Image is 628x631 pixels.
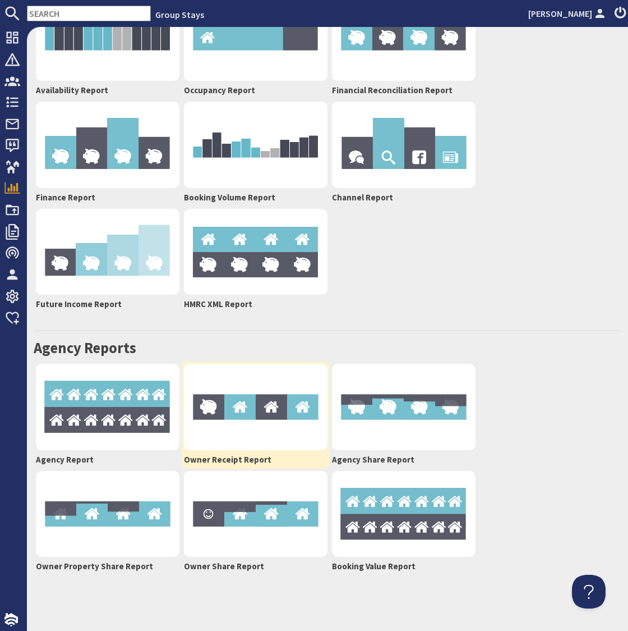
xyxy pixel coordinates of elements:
[184,193,327,203] h2: Booking Volume Report
[332,193,475,203] h2: Channel Report
[36,561,179,571] h2: Owner Property Share Report
[36,299,179,309] h2: Future Income Report
[332,471,475,557] img: agency-report-24f49cc5259ead7210495d9f924ce814db3d6835cfb3adcdd335ccaab0c39ef2.png
[36,455,179,465] h2: Agency Report
[184,209,327,295] img: hmrc-report-7e47fe54d664a6519f7bff59c47da927abdb786ffdf23fbaa80a4261718d00d7.png
[34,469,182,576] a: Owner Property Share Report
[184,299,327,309] h2: HMRC XML Report
[184,455,327,465] h2: Owner Receipt Report
[184,102,327,188] img: volume-report-b193a0d106e901724e6e2a737cddf475bd336b2fd3e97afca5856cfd34cd3207.png
[36,364,179,450] img: agency-report-24f49cc5259ead7210495d9f924ce814db3d6835cfb3adcdd335ccaab0c39ef2.png
[332,85,475,95] h2: Financial Reconciliation Report
[182,362,330,469] a: Owner Receipt Report
[36,471,179,557] img: property-share-report-cdbd2bf58cd10a1d69ee44df0fc56a5b4e990bf198283ff8acab33657c6bbc2c.png
[34,339,621,357] h2: Agency Reports
[182,469,330,576] a: Owner Share Report
[184,85,327,95] h2: Occupancy Report
[34,362,182,469] a: Agency Report
[155,9,204,20] a: Group Stays
[528,7,608,20] a: [PERSON_NAME]
[36,85,179,95] h2: Availability Report
[36,102,179,188] img: financial-report-105d5146bc3da7be04c1b38cba2e6198017b744cffc9661e2e35d54d4ba0e972.png
[36,209,179,295] img: future-income-report-8efaa7c4b96f9db44a0ea65420f3fcd3c60c8b9eb4a7fe33424223628594c21f.png
[36,193,179,203] h2: Finance Report
[184,561,327,571] h2: Owner Share Report
[27,6,151,21] input: SEARCH
[572,575,606,609] iframe: Toggle Customer Support
[4,613,18,627] img: staytech_i_w-64f4e8e9ee0a9c174fd5317b4b171b261742d2d393467e5bdba4413f4f884c10.svg
[184,364,327,450] img: owner-receipt-report-7435b8cb0350dc667c011af1ec10782e9d7ad44aa1de72c06e1d5f1b4b60e118.png
[182,207,330,314] a: HMRC XML Report
[182,99,330,207] a: Booking Volume Report
[332,364,475,450] img: agency-share-report-259f9e87bafb275c35ea1ce994cedd3410c06f21460ea39da55fd5a69135abff.png
[330,362,478,469] a: Agency Share Report
[332,561,475,571] h2: Booking Value Report
[34,207,182,314] a: Future Income Report
[332,102,475,188] img: referer-report-80f78d458a5f6b932bddd33f5d71aba6e20f930fbd9179b778792cbc9ff573fa.png
[34,99,182,207] a: Finance Report
[332,455,475,465] h2: Agency Share Report
[184,471,327,557] img: owner-share-report-45db377d83587ce6e4e4c009e14ad33d8f00d2396a13c78dcf0bd28690591120.png
[330,469,478,576] a: Booking Value Report
[330,99,478,207] a: Channel Report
